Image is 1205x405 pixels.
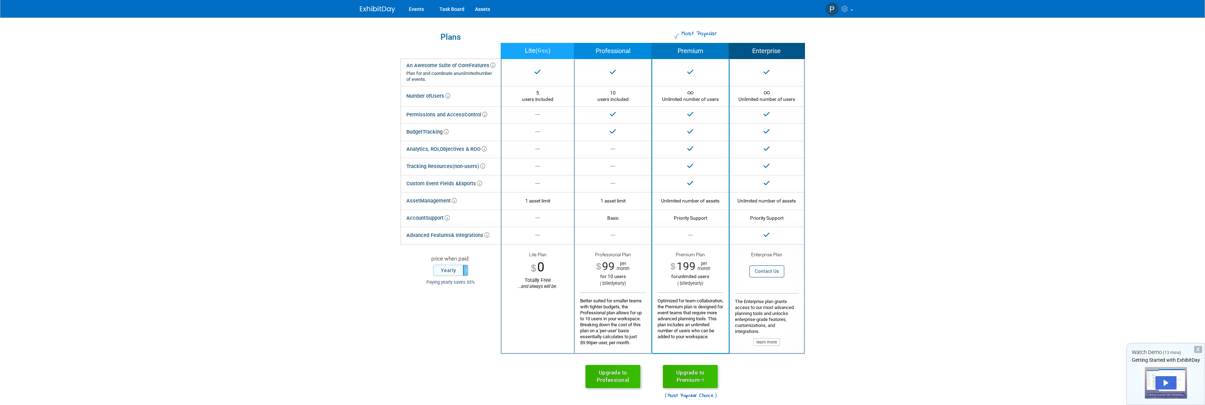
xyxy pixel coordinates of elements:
[825,2,839,16] img: Peggy Ballard
[404,33,497,41] div: Plans
[690,281,702,286] span: yearly
[580,198,646,204] div: 1 asset limit
[580,274,646,279] div: for 10 users
[735,293,799,346] div: The Enterprise plan grants access to our most advanced planning tools and unlocks enterprise-grad...
[406,71,495,83] div: Plan for and coordinate an number of events.
[423,129,449,135] span: Tracking
[613,281,624,286] span: yearly
[662,90,719,102] span: Unlimited number of users
[507,198,569,204] div: 1 asset limit
[749,265,784,277] button: Contact Us
[426,215,450,221] span: Support
[715,392,717,398] span: )
[658,281,723,287] div: ( billed )
[507,90,569,103] div: 5 users included
[585,365,640,388] a: Upgrade toProfessional
[507,284,569,289] div: ...and always will be.
[451,232,489,238] span: & Integrations
[537,259,544,275] span: 0
[1155,376,1177,390] div: Play
[580,215,646,221] div: Basic
[538,46,548,56] span: free
[674,34,679,39] img: Most Popular
[406,279,495,285] div: Paying yearly saves 33%
[583,340,591,345] span: 9.90
[615,261,629,271] span: per month
[406,62,495,83] div: An Awesome Suite of Core
[735,198,799,204] div: Unlimited number of assets
[574,43,652,59] th: Professional
[735,252,799,259] div: Enterprise Plan
[580,252,646,260] div: Professional Plan
[406,230,489,240] div: Advanced Features
[459,180,482,187] span: Exports
[406,146,440,152] span: Analytics, ROI,
[507,252,569,259] div: Lite Plan
[406,91,450,101] div: Number of
[458,71,477,76] i: unlimited
[406,213,450,223] div: Account
[406,161,485,172] div: Tracking Resources
[406,144,487,154] div: Objectives & ROO
[735,215,799,221] div: Priority Support
[420,198,457,204] span: Management
[580,281,646,287] div: ( billed )
[531,263,536,273] span: $
[406,196,457,206] div: Asset
[1194,346,1202,353] div: Dismiss
[738,90,795,102] span: Unlimited number of users
[360,6,395,13] img: ExhibitDay
[664,392,717,399] span: Most Popular Choice
[580,90,646,103] div: 10 users included
[677,260,696,273] span: 199
[658,215,723,221] div: Priority Support
[596,262,601,271] span: $
[663,365,718,388] a: Upgrade toPremium
[433,265,468,276] label: Yearly
[665,392,667,398] span: (
[469,62,495,69] span: Features
[452,163,485,169] span: (non-users)
[431,93,450,99] span: Users
[658,274,723,279] div: unlimited users
[652,43,729,59] th: Premium
[406,127,449,137] div: Budget
[406,179,482,189] div: Custom Event Fields &
[658,252,723,260] div: Premium Plan
[753,338,780,346] button: learn more
[535,47,538,54] span: (
[658,292,723,340] div: Optimized for team collaboration, the Premium plan is designed for event teams that require more ...
[406,110,487,120] div: Permissions and Access
[671,262,676,271] span: $
[1127,356,1205,364] div: Getting Started with ExhibitDay
[602,260,615,273] span: 99
[548,47,551,54] span: )
[501,43,574,59] th: Lite
[729,43,804,59] th: Enterprise
[680,29,717,38] span: Most Popular
[406,255,495,265] div: price when paid:
[1127,349,1205,356] div: Watch Demo
[1163,350,1181,355] span: (13 mins)
[580,292,646,346] div: Better suited for smaller teams with tighter budgets, the Professional plan allows for up to 10 u...
[671,274,678,279] span: for
[464,111,487,118] span: Control
[507,277,569,289] div: Totally Free
[696,261,710,271] span: per month
[658,198,723,204] div: Unlimited number of assets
